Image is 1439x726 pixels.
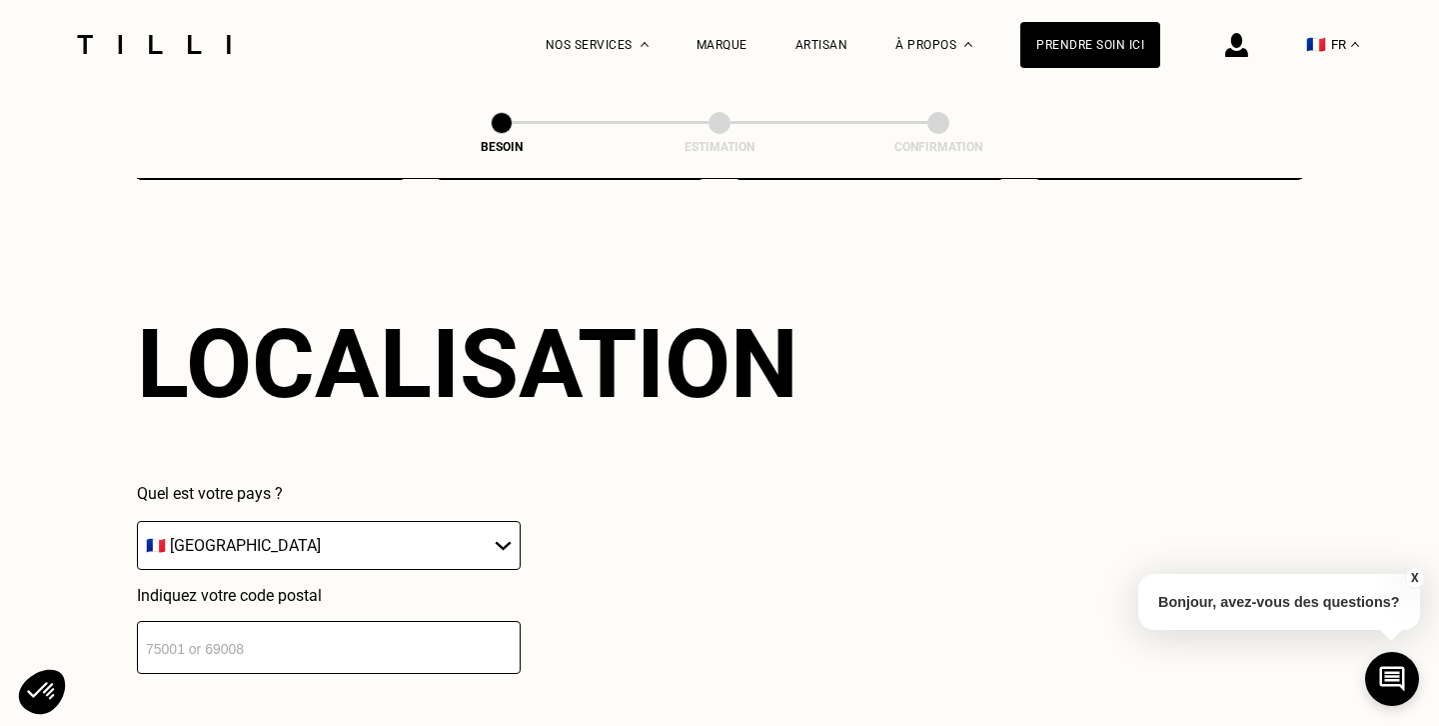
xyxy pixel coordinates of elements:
img: Logo du service de couturière Tilli [70,35,238,54]
a: Marque [697,38,747,52]
img: Menu déroulant à propos [964,42,972,47]
img: Menu déroulant [641,42,649,47]
input: 75001 or 69008 [137,621,521,674]
p: Indiquez votre code postal [137,586,521,605]
a: Prendre soin ici [1020,22,1160,68]
p: Quel est votre pays ? [137,484,521,503]
a: Artisan [795,38,848,52]
button: X [1404,567,1424,589]
div: Besoin [402,140,602,154]
div: Localisation [137,308,798,420]
img: menu déroulant [1351,42,1359,47]
div: Confirmation [838,140,1038,154]
span: 🇫🇷 [1306,35,1326,54]
p: Bonjour, avez-vous des questions? [1138,574,1420,630]
img: icône connexion [1225,33,1248,57]
div: Estimation [620,140,819,154]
